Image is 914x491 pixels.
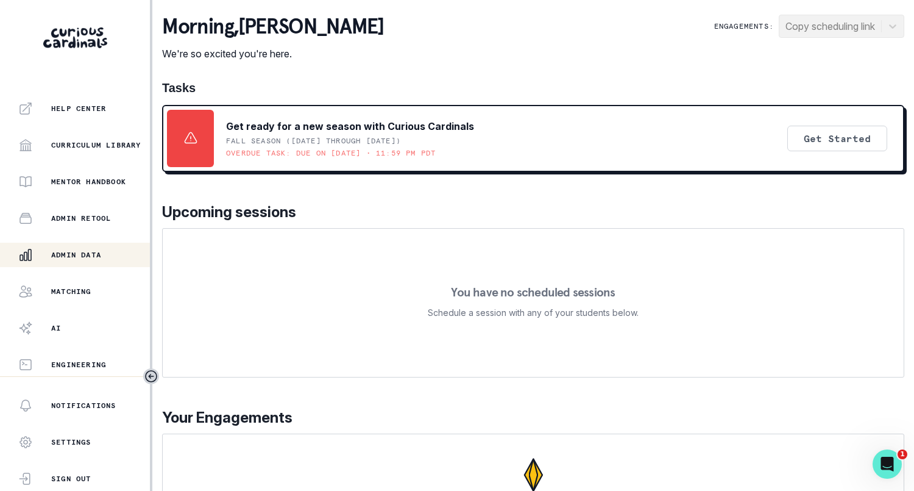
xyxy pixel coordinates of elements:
[51,213,111,223] p: Admin Retool
[162,46,383,61] p: We're so excited you're here.
[51,360,106,370] p: Engineering
[873,450,902,479] iframe: Intercom live chat
[226,136,401,146] p: Fall Season ([DATE] through [DATE])
[51,177,126,187] p: Mentor Handbook
[51,140,141,150] p: Curriculum Library
[51,437,91,447] p: Settings
[162,407,904,429] p: Your Engagements
[143,368,159,384] button: Toggle sidebar
[226,148,436,158] p: Overdue task: Due on [DATE] • 11:59 PM PDT
[451,286,615,298] p: You have no scheduled sessions
[787,126,887,151] button: Get Started
[43,27,107,48] img: Curious Cardinals Logo
[162,81,904,95] h1: Tasks
[51,323,61,333] p: AI
[51,250,101,260] p: Admin Data
[162,201,904,223] p: Upcoming sessions
[51,401,116,410] p: Notifications
[51,104,106,113] p: Help Center
[898,450,907,459] span: 1
[428,306,639,320] p: Schedule a session with any of your students below.
[162,15,383,39] p: morning , [PERSON_NAME]
[714,21,774,31] p: Engagements:
[51,474,91,484] p: Sign Out
[51,287,91,296] p: Matching
[226,119,474,134] p: Get ready for a new season with Curious Cardinals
